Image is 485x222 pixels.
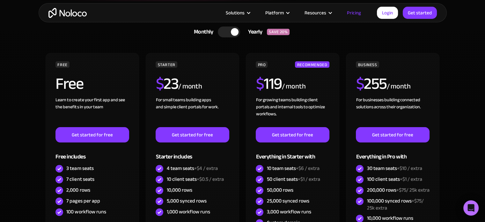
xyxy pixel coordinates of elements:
div: FREE [55,61,70,68]
div: 7 pages per app [66,197,100,204]
div: 2,000 rows [66,187,90,194]
div: Resources [297,9,339,17]
div: Solutions [226,9,245,17]
span: $ [356,69,364,99]
div: Resources [305,9,326,17]
div: 100 client seats [367,176,422,183]
span: +$1 / extra [400,174,422,184]
div: Platform [257,9,297,17]
div: Yearly [240,27,267,37]
a: home [48,8,87,18]
div: Open Intercom Messenger [463,200,479,216]
div: 10,000 workflow runs [367,215,413,222]
span: $ [156,69,164,99]
div: PRO [256,61,268,68]
div: 7 client seats [66,176,94,183]
div: Everything in Starter with [256,142,329,163]
h2: 255 [356,76,386,92]
div: Free includes [55,142,129,163]
div: BUSINESS [356,61,379,68]
div: Monthly [186,27,218,37]
div: Starter includes [156,142,229,163]
span: $ [256,69,264,99]
a: Pricing [339,9,369,17]
div: Solutions [218,9,257,17]
a: Get started for free [156,127,229,142]
div: For small teams building apps and simple client portals for work. ‍ [156,96,229,127]
div: 5,000 synced rows [166,197,206,204]
span: +$0.5 / extra [196,174,224,184]
a: Login [377,7,398,19]
a: Get started for free [256,127,329,142]
div: 4 team seats [166,165,217,172]
div: 100,000 synced rows [367,197,429,211]
a: Get started for free [55,127,129,142]
h2: 119 [256,76,282,92]
h2: 23 [156,76,178,92]
a: Get started [403,7,437,19]
div: Everything in Pro with [356,142,429,163]
span: +$4 / extra [194,164,217,173]
a: Get started for free [356,127,429,142]
div: 50,000 rows [267,187,293,194]
div: RECOMMENDED [295,61,329,68]
span: +$1 / extra [298,174,320,184]
div: / month [386,81,410,92]
div: 100 workflow runs [66,208,106,215]
h2: Free [55,76,83,92]
div: For growing teams building client portals and internal tools to optimize workflows. [256,96,329,127]
span: +$10 / extra [397,164,422,173]
div: Learn to create your first app and see the benefits in your team ‍ [55,96,129,127]
div: 10 client seats [166,176,224,183]
div: 200,000 rows [367,187,429,194]
div: / month [178,81,202,92]
div: 10 team seats [267,165,319,172]
div: 30 team seats [367,165,422,172]
div: 3,000 workflow runs [267,208,311,215]
div: / month [282,81,305,92]
div: Platform [265,9,284,17]
div: 50 client seats [267,176,320,183]
span: +$6 / extra [296,164,319,173]
span: +$75/ 25k extra [367,196,423,213]
div: 3 team seats [66,165,93,172]
div: SAVE 20% [267,29,290,35]
div: 1,000 workflow runs [166,208,210,215]
span: +$75/ 25k extra [396,185,429,195]
div: STARTER [156,61,177,68]
div: 25,000 synced rows [267,197,309,204]
div: 10,000 rows [166,187,192,194]
div: For businesses building connected solutions across their organization. ‍ [356,96,429,127]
